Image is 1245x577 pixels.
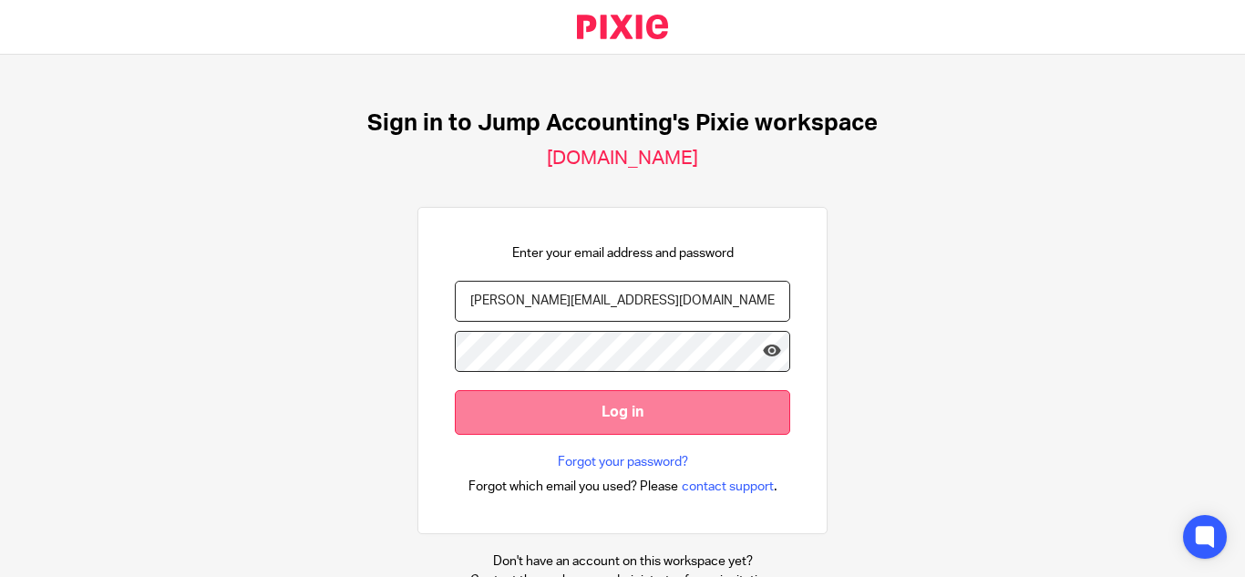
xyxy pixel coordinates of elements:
[682,478,774,496] span: contact support
[455,390,790,435] input: Log in
[558,453,688,471] a: Forgot your password?
[468,478,678,496] span: Forgot which email you used? Please
[470,552,775,571] p: Don't have an account on this workspace yet?
[468,476,777,497] div: .
[455,281,790,322] input: name@example.com
[512,244,734,263] p: Enter your email address and password
[547,147,698,170] h2: [DOMAIN_NAME]
[367,109,878,138] h1: Sign in to Jump Accounting's Pixie workspace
